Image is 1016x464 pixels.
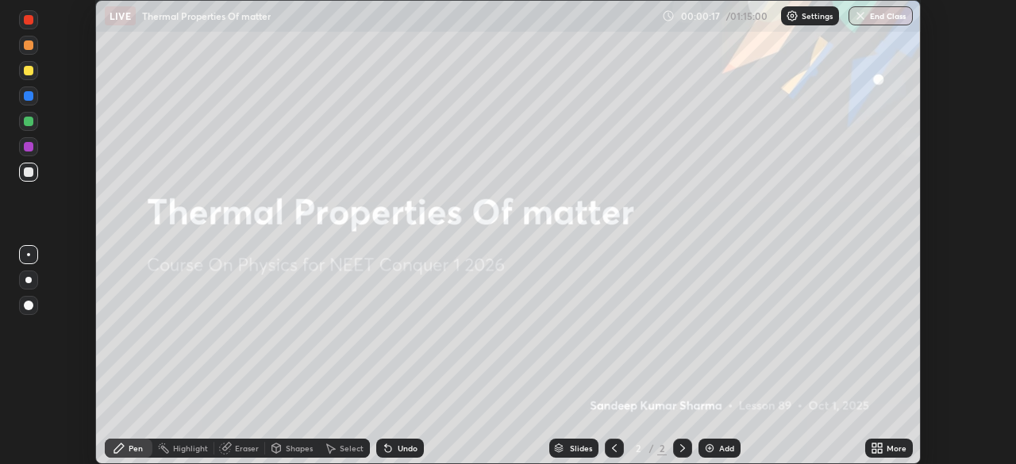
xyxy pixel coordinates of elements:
[854,10,867,22] img: end-class-cross
[235,444,259,452] div: Eraser
[286,444,313,452] div: Shapes
[703,442,716,454] img: add-slide-button
[129,444,143,452] div: Pen
[786,10,799,22] img: class-settings-icons
[570,444,592,452] div: Slides
[887,444,906,452] div: More
[110,10,131,22] p: LIVE
[657,441,667,455] div: 2
[719,444,734,452] div: Add
[849,6,913,25] button: End Class
[649,443,654,453] div: /
[802,12,833,20] p: Settings
[398,444,418,452] div: Undo
[340,444,364,452] div: Select
[173,444,208,452] div: Highlight
[630,443,646,453] div: 2
[142,10,271,22] p: Thermal Properties Of matter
